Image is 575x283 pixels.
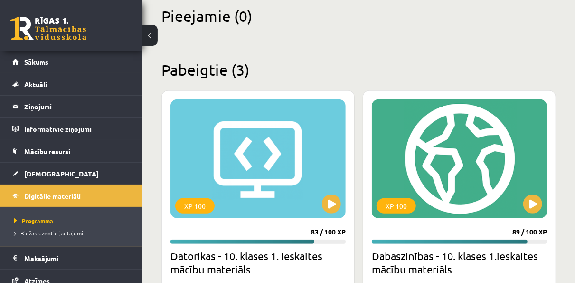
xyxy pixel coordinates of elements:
div: XP 100 [175,198,215,214]
span: Programma [14,217,53,224]
legend: Maksājumi [24,247,131,269]
span: Sākums [24,58,48,66]
span: Mācību resursi [24,147,70,156]
legend: Informatīvie ziņojumi [24,118,131,140]
a: Digitālie materiāli [12,185,131,207]
a: Informatīvie ziņojumi [12,118,131,140]
a: Aktuāli [12,73,131,95]
a: Programma [14,216,133,225]
h2: Dabaszinības - 10. klases 1.ieskaites mācību materiāls [372,249,547,276]
a: Sākums [12,51,131,73]
h2: Pieejamie (0) [161,7,556,25]
div: XP 100 [377,198,416,214]
a: Ziņojumi [12,96,131,117]
a: Maksājumi [12,247,131,269]
a: Rīgas 1. Tālmācības vidusskola [10,17,86,40]
span: Digitālie materiāli [24,192,81,200]
a: [DEMOGRAPHIC_DATA] [12,163,131,185]
span: Aktuāli [24,80,47,88]
h2: Datorikas - 10. klases 1. ieskaites mācību materiāls [170,249,346,276]
span: [DEMOGRAPHIC_DATA] [24,169,99,178]
a: Biežāk uzdotie jautājumi [14,229,133,237]
h2: Pabeigtie (3) [161,60,556,79]
span: Biežāk uzdotie jautājumi [14,229,83,237]
legend: Ziņojumi [24,96,131,117]
a: Mācību resursi [12,140,131,162]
